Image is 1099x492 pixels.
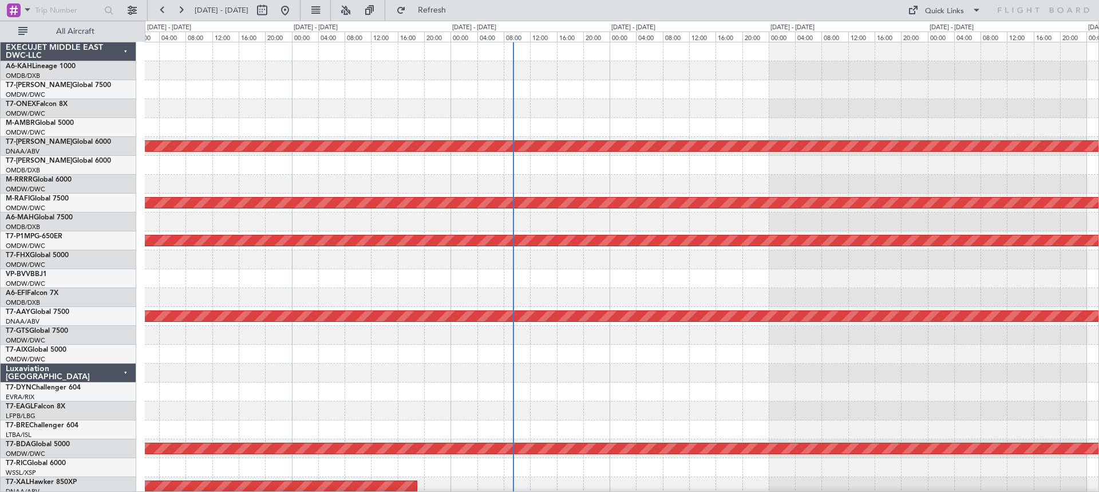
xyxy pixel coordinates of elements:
a: T7-ONEXFalcon 8X [6,101,68,108]
a: T7-P1MPG-650ER [6,233,62,240]
a: T7-BREChallenger 604 [6,422,78,429]
a: T7-AAYGlobal 7500 [6,309,69,316]
div: 04:00 [954,32,981,42]
div: 08:00 [981,32,1007,42]
a: M-RRRRGlobal 6000 [6,176,72,183]
div: 16:00 [875,32,901,42]
div: 04:00 [795,32,821,42]
a: T7-GTSGlobal 7500 [6,328,68,334]
div: [DATE] - [DATE] [611,23,655,33]
div: 20:00 [742,32,769,42]
div: 00:00 [610,32,636,42]
span: Refresh [408,6,456,14]
div: 00:00 [928,32,954,42]
a: OMDW/DWC [6,185,45,194]
div: 08:00 [504,32,530,42]
a: T7-[PERSON_NAME]Global 7500 [6,82,111,89]
div: 12:00 [689,32,715,42]
a: OMDB/DXB [6,298,40,307]
a: OMDW/DWC [6,90,45,99]
span: T7-AAY [6,309,30,316]
span: M-RAFI [6,195,30,202]
span: T7-[PERSON_NAME] [6,82,72,89]
div: 08:00 [345,32,371,42]
a: OMDW/DWC [6,204,45,212]
a: OMDW/DWC [6,355,45,364]
button: Quick Links [902,1,987,19]
a: T7-RICGlobal 6000 [6,460,66,467]
a: A6-EFIFalcon 7X [6,290,58,297]
a: OMDW/DWC [6,280,45,288]
span: T7-P1MP [6,233,34,240]
div: 04:00 [636,32,662,42]
a: T7-EAGLFalcon 8X [6,403,65,410]
div: 08:00 [663,32,689,42]
span: T7-ONEX [6,101,36,108]
a: T7-DYNChallenger 604 [6,384,81,391]
button: All Aircraft [13,22,124,41]
a: OMDW/DWC [6,242,45,250]
span: T7-BRE [6,422,29,429]
div: 20:00 [1060,32,1086,42]
a: A6-MAHGlobal 7500 [6,214,73,221]
a: OMDB/DXB [6,166,40,175]
div: 20:00 [424,32,450,42]
div: 08:00 [821,32,848,42]
a: T7-[PERSON_NAME]Global 6000 [6,139,111,145]
div: 00:00 [292,32,318,42]
a: WSSL/XSP [6,469,36,477]
div: 08:00 [185,32,212,42]
a: OMDB/DXB [6,72,40,80]
div: [DATE] - [DATE] [930,23,974,33]
span: All Aircraft [30,27,121,36]
div: 16:00 [557,32,583,42]
span: T7-XAL [6,479,29,486]
span: T7-FHX [6,252,30,259]
span: T7-EAGL [6,403,34,410]
a: OMDW/DWC [6,109,45,118]
a: T7-XALHawker 850XP [6,479,77,486]
a: DNAA/ABV [6,317,39,326]
span: A6-EFI [6,290,27,297]
a: OMDW/DWC [6,128,45,137]
a: LTBA/ISL [6,431,31,439]
span: A6-MAH [6,214,34,221]
button: Refresh [391,1,460,19]
div: 12:00 [1007,32,1033,42]
span: T7-AIX [6,347,27,353]
div: Quick Links [925,6,964,17]
div: [DATE] - [DATE] [770,23,815,33]
div: 12:00 [212,32,239,42]
a: OMDW/DWC [6,336,45,345]
div: 20:00 [265,32,291,42]
div: 00:00 [769,32,795,42]
a: A6-KAHLineage 1000 [6,63,76,70]
div: 12:00 [371,32,397,42]
a: VP-BVVBBJ1 [6,271,47,278]
span: T7-DYN [6,384,31,391]
div: 04:00 [159,32,185,42]
a: T7-FHXGlobal 5000 [6,252,69,259]
a: DNAA/ABV [6,147,39,156]
a: M-AMBRGlobal 5000 [6,120,74,127]
div: 20:00 [583,32,610,42]
div: 12:00 [848,32,875,42]
span: T7-RIC [6,460,27,467]
span: [DATE] - [DATE] [195,5,248,15]
span: M-AMBR [6,120,35,127]
div: [DATE] - [DATE] [452,23,496,33]
div: [DATE] - [DATE] [147,23,191,33]
div: 04:00 [477,32,504,42]
a: T7-[PERSON_NAME]Global 6000 [6,158,111,164]
a: M-RAFIGlobal 7500 [6,195,69,202]
a: T7-AIXGlobal 5000 [6,347,66,353]
a: EVRA/RIX [6,393,34,402]
span: T7-[PERSON_NAME] [6,139,72,145]
input: Trip Number [35,2,101,19]
a: OMDW/DWC [6,450,45,458]
span: M-RRRR [6,176,33,183]
div: [DATE] - [DATE] [294,23,338,33]
a: OMDB/DXB [6,223,40,231]
div: 20:00 [901,32,927,42]
a: OMDW/DWC [6,261,45,269]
